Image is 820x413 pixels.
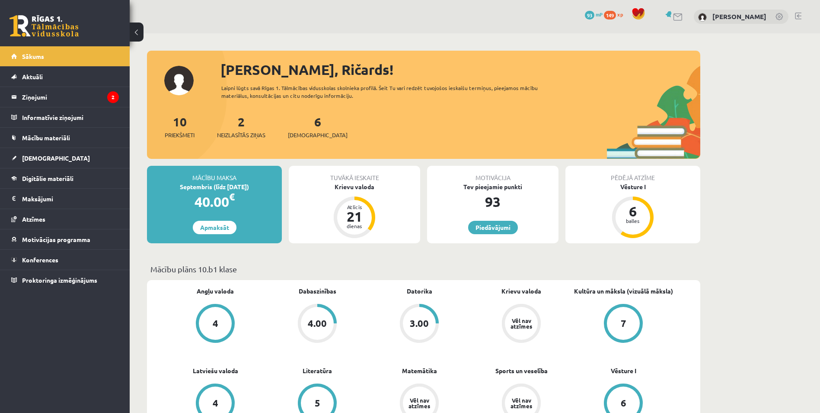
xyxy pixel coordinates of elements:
[611,366,636,375] a: Vēsture I
[221,84,553,100] div: Laipni lūgts savā Rīgas 1. Tālmācības vidusskolas skolnieka profilā. Šeit Tu vari redzēt tuvojošo...
[22,189,119,209] legend: Maksājumi
[289,182,420,239] a: Krievu valoda Atlicis 21 dienas
[22,154,90,162] span: [DEMOGRAPHIC_DATA]
[266,304,368,345] a: 4.00
[303,366,332,375] a: Literatūra
[22,276,97,284] span: Proktoringa izmēģinājums
[698,13,707,22] img: Ričards Jēgers
[165,114,195,139] a: 10Priekšmeti
[565,182,700,191] div: Vēsture I
[427,182,558,191] div: Tev pieejamie punkti
[22,87,119,107] legend: Ziņojumi
[509,318,533,329] div: Vēl nav atzīmes
[585,11,594,19] span: 93
[341,204,367,210] div: Atlicis
[217,131,265,139] span: Neizlasītās ziņas
[470,304,572,345] a: Vēl nav atzīmes
[407,287,432,296] a: Datorika
[565,182,700,239] a: Vēsture I 6 balles
[604,11,616,19] span: 149
[11,229,119,249] a: Motivācijas programma
[22,134,70,142] span: Mācību materiāli
[11,250,119,270] a: Konferences
[11,270,119,290] a: Proktoringa izmēģinājums
[604,11,627,18] a: 149 xp
[11,67,119,87] a: Aktuāli
[11,87,119,107] a: Ziņojumi2
[107,91,119,103] i: 2
[11,168,119,188] a: Digitālie materiāli
[509,397,533,409] div: Vēl nav atzīmes
[315,398,320,408] div: 5
[341,210,367,223] div: 21
[712,12,766,21] a: [PERSON_NAME]
[193,366,238,375] a: Latviešu valoda
[147,182,282,191] div: Septembris (līdz [DATE])
[501,287,541,296] a: Krievu valoda
[620,204,646,218] div: 6
[22,256,58,264] span: Konferences
[620,218,646,223] div: balles
[213,398,218,408] div: 4
[164,304,266,345] a: 4
[22,215,45,223] span: Atzīmes
[495,366,548,375] a: Sports un veselība
[220,59,700,80] div: [PERSON_NAME], Ričards!
[574,287,673,296] a: Kultūra un māksla (vizuālā māksla)
[229,190,235,203] span: €
[217,114,265,139] a: 2Neizlasītās ziņas
[147,191,282,212] div: 40.00
[11,209,119,229] a: Atzīmes
[11,46,119,66] a: Sākums
[585,11,603,18] a: 93 mP
[308,319,327,328] div: 4.00
[621,398,626,408] div: 6
[10,15,79,37] a: Rīgas 1. Tālmācības vidusskola
[11,128,119,148] a: Mācību materiāli
[596,11,603,18] span: mP
[22,52,44,60] span: Sākums
[402,366,437,375] a: Matemātika
[289,166,420,182] div: Tuvākā ieskaite
[11,189,119,209] a: Maksājumi
[147,166,282,182] div: Mācību maksa
[410,319,429,328] div: 3.00
[468,221,518,234] a: Piedāvājumi
[22,107,119,127] legend: Informatīvie ziņojumi
[341,223,367,229] div: dienas
[368,304,470,345] a: 3.00
[213,319,218,328] div: 4
[193,221,236,234] a: Apmaksāt
[621,319,626,328] div: 7
[22,174,73,182] span: Digitālie materiāli
[197,287,234,296] a: Angļu valoda
[427,191,558,212] div: 93
[22,236,90,243] span: Motivācijas programma
[11,148,119,168] a: [DEMOGRAPHIC_DATA]
[289,182,420,191] div: Krievu valoda
[617,11,623,18] span: xp
[165,131,195,139] span: Priekšmeti
[150,263,697,275] p: Mācību plāns 10.b1 klase
[288,114,348,139] a: 6[DEMOGRAPHIC_DATA]
[288,131,348,139] span: [DEMOGRAPHIC_DATA]
[572,304,674,345] a: 7
[299,287,336,296] a: Dabaszinības
[11,107,119,127] a: Informatīvie ziņojumi
[565,166,700,182] div: Pēdējā atzīme
[427,166,558,182] div: Motivācija
[407,397,431,409] div: Vēl nav atzīmes
[22,73,43,81] span: Aktuāli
